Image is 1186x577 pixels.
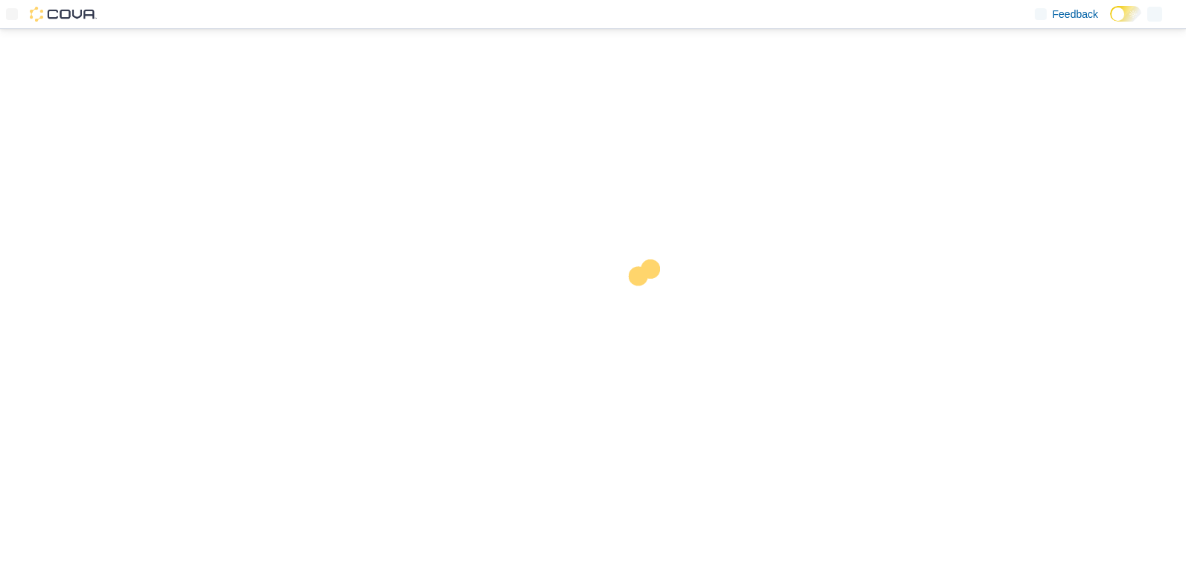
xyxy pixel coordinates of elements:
img: Cova [30,7,97,22]
input: Dark Mode [1110,6,1141,22]
span: Feedback [1053,7,1098,22]
img: cova-loader [593,248,705,360]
